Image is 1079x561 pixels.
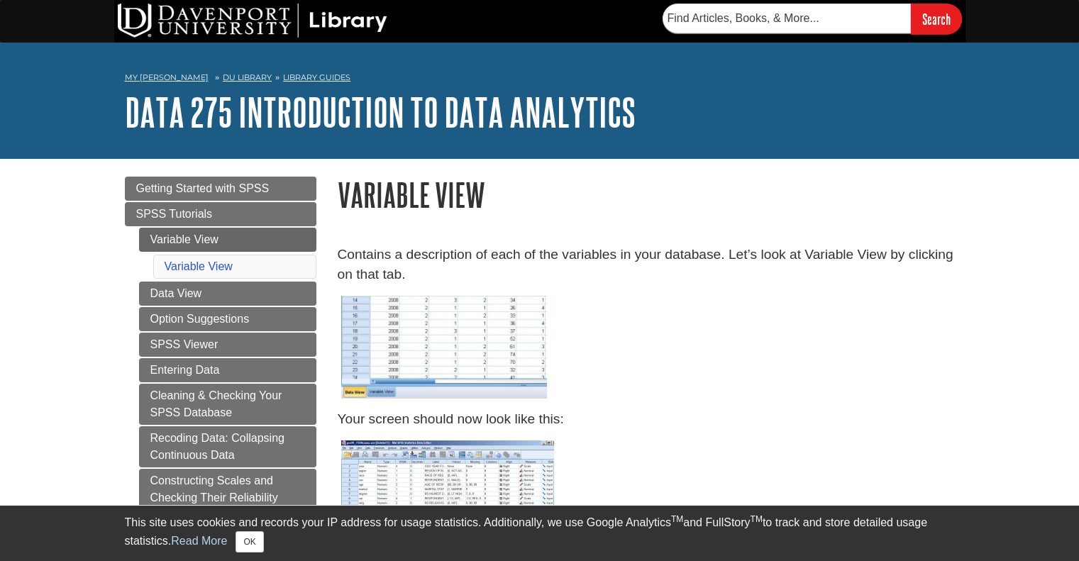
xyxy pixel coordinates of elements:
a: Variable View [165,260,233,272]
img: DU Library [118,4,387,38]
a: SPSS Viewer [139,333,316,357]
a: Read More [171,535,227,547]
p: Contains a description of each of the variables in your database. Let’s look at Variable View by ... [338,245,955,286]
h1: Variable View [338,177,955,213]
a: Option Suggestions [139,307,316,331]
a: Cleaning & Checking Your SPSS Database [139,384,316,425]
form: Searches DU Library's articles, books, and more [663,4,962,34]
a: Getting Started with SPSS [125,177,316,201]
sup: TM [671,514,683,524]
a: Variable View [139,228,316,252]
a: Library Guides [283,72,350,82]
a: SPSS Tutorials [125,202,316,226]
a: Constructing Scales and Checking Their Reliability [139,469,316,510]
a: My [PERSON_NAME] [125,72,209,84]
a: Data View [139,282,316,306]
span: Getting Started with SPSS [136,182,270,194]
sup: TM [751,514,763,524]
a: DU Library [223,72,272,82]
input: Find Articles, Books, & More... [663,4,911,33]
p: Your screen should now look like this: [338,409,955,430]
span: SPSS Tutorials [136,208,213,220]
a: Entering Data [139,358,316,382]
a: Recoding Data: Collapsing Continuous Data [139,426,316,467]
nav: breadcrumb [125,68,955,91]
input: Search [911,4,962,34]
div: This site uses cookies and records your IP address for usage statistics. Additionally, we use Goo... [125,514,955,552]
a: DATA 275 Introduction to Data Analytics [125,90,636,134]
button: Close [236,531,263,552]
